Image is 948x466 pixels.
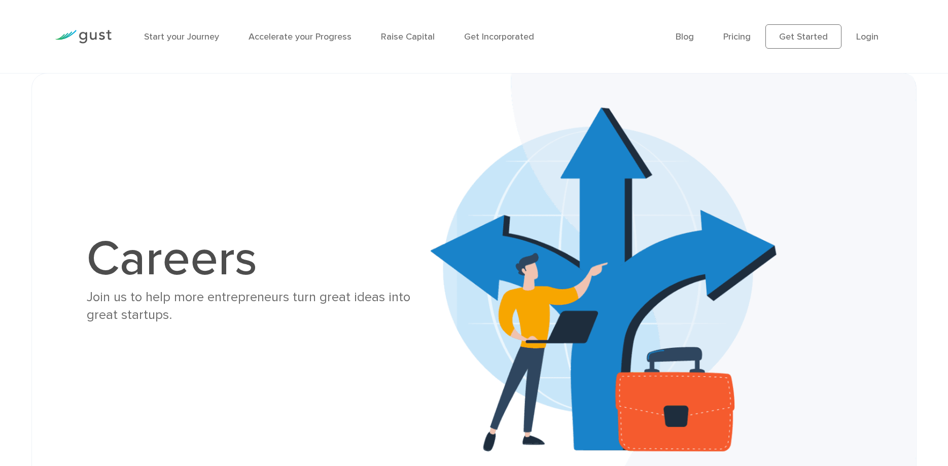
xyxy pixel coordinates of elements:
a: Get Started [765,24,841,49]
a: Accelerate your Progress [249,31,352,42]
div: Join us to help more entrepreneurs turn great ideas into great startups. [87,289,437,324]
a: Login [856,31,879,42]
a: Start your Journey [144,31,219,42]
h1: Careers [87,235,437,283]
img: Gust Logo [55,30,112,44]
a: Pricing [723,31,751,42]
a: Blog [676,31,694,42]
a: Raise Capital [381,31,435,42]
a: Get Incorporated [464,31,534,42]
